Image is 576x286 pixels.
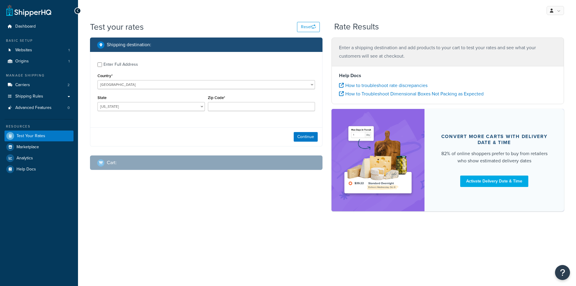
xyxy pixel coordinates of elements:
p: Enter a shipping destination and add products to your cart to test your rates and see what your c... [339,44,556,60]
a: Advanced Features0 [4,102,73,113]
span: Advanced Features [15,105,52,110]
span: 0 [67,105,70,110]
h1: Test your rates [90,21,144,33]
span: Websites [15,48,32,53]
a: Shipping Rules [4,91,73,102]
img: feature-image-ddt-36eae7f7280da8017bfb280eaccd9c446f90b1fe08728e4019434db127062ab4.png [340,118,415,202]
a: Origins1 [4,56,73,67]
label: State [97,95,106,100]
a: Activate Delivery Date & Time [460,176,528,187]
div: Convert more carts with delivery date & time [439,134,550,146]
span: Help Docs [16,167,36,172]
div: Basic Setup [4,38,73,43]
span: Analytics [16,156,33,161]
label: Country* [97,74,112,78]
a: Websites1 [4,45,73,56]
h4: Help Docs [339,72,556,79]
li: Origins [4,56,73,67]
span: Marketplace [16,145,39,150]
h2: Shipping destination : [107,42,151,47]
span: 2 [67,83,70,88]
button: Reset [297,22,320,32]
h2: Rate Results [334,22,379,32]
a: Help Docs [4,164,73,175]
a: Carriers2 [4,80,73,91]
a: Analytics [4,153,73,164]
div: 82% of online shoppers prefer to buy from retailers who show estimated delivery dates [439,150,550,164]
span: Dashboard [15,24,36,29]
h2: Cart : [107,160,117,165]
div: Enter Full Address [103,60,138,69]
li: Advanced Features [4,102,73,113]
span: Origins [15,59,29,64]
span: 1 [68,59,70,64]
span: Test Your Rates [16,134,45,139]
li: Carriers [4,80,73,91]
button: Open Resource Center [555,265,570,280]
a: Dashboard [4,21,73,32]
span: 1 [68,48,70,53]
span: Carriers [15,83,30,88]
span: Shipping Rules [15,94,43,99]
a: How to troubleshoot rate discrepancies [339,82,427,89]
button: Continue [294,132,318,142]
input: Enter Full Address [97,62,102,67]
li: Websites [4,45,73,56]
div: Manage Shipping [4,73,73,78]
label: Zip Code* [208,95,225,100]
a: How to Troubleshoot Dimensional Boxes Not Packing as Expected [339,90,484,97]
div: Resources [4,124,73,129]
a: Marketplace [4,142,73,152]
a: Test Your Rates [4,131,73,141]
